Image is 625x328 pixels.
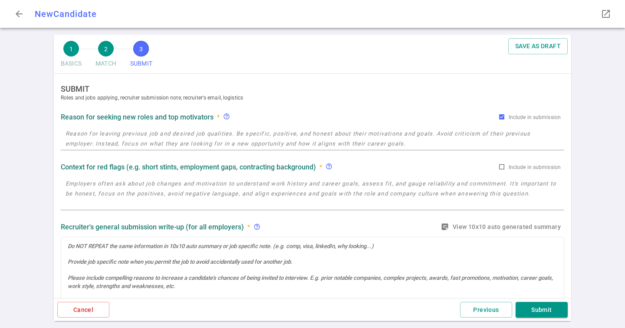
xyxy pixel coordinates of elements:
[57,38,85,73] button: 1BASICS
[509,114,561,120] span: Include in submission
[63,41,79,56] span: 1
[326,163,336,171] div: Employers often ask about job changes and motivation to understand work history and career goals,...
[61,223,244,231] strong: Recruiter's general submission write-up (for all employers)
[516,302,568,318] button: Submit
[508,38,568,54] button: SAVE AS DRAFT
[223,113,230,120] i: help_outline
[223,113,230,121] div: Reason for leaving previous job and desired job qualities. Be specific, positive, and honest abou...
[597,5,615,23] button: Open LinkedIn as a popup
[35,9,97,19] span: New Candidate
[127,38,156,73] button: 3SUBMIT
[441,222,449,231] i: sticky_note_2
[10,5,28,23] button: Go back
[509,164,561,170] span: Include in submission
[98,41,114,56] span: 2
[92,38,120,73] button: 2MATCH
[61,93,571,102] span: Roles and jobs applying, recruiter submission note, recruiter's email, logistics
[460,302,512,318] button: Previous
[130,56,152,71] span: SUBMIT
[439,219,564,235] button: sticky_note_2View 10x10 auto generated summary
[95,56,116,71] span: MATCH
[61,56,82,71] span: BASICS
[61,84,571,93] strong: SUBMIT
[253,223,260,230] span: help_outline
[61,163,316,171] strong: Context for red flags (e.g. short stints, employment gaps, contracting background)
[326,163,332,170] span: help_outline
[601,9,611,19] span: launch
[133,41,149,56] span: 3
[57,302,109,318] button: Cancel
[14,9,24,19] span: arrow_back
[61,113,214,121] strong: Reason for seeking new roles and top motivators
